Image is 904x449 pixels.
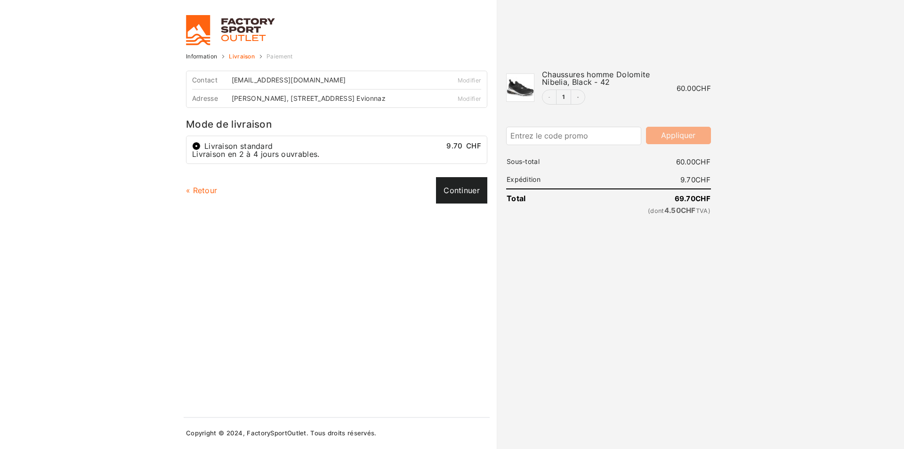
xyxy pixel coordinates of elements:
[458,77,481,84] a: Modifier
[192,77,232,83] div: Contact
[675,194,710,203] bdi: 69.70
[571,90,585,104] button: Incrément
[192,95,232,102] div: Adresse
[192,150,481,158] div: Livraison en 2 à 4 jours ouvrables.
[542,70,650,87] span: Chaussures homme Dolomite Nibelia, Black - 42
[436,177,487,204] a: Continuer
[676,157,710,166] bdi: 60.00
[695,175,710,184] span: CHF
[695,194,710,203] span: CHF
[446,141,481,150] bdi: 9.70
[466,141,481,150] span: CHF
[186,120,487,130] h3: Mode de livraison
[506,127,641,145] input: Entrez le code promo
[232,77,352,83] div: [EMAIL_ADDRESS][DOMAIN_NAME]
[696,84,711,93] span: CHF
[557,94,571,100] a: Modifier
[506,176,574,183] th: Expédition
[664,206,696,215] span: 4.50
[695,157,710,166] span: CHF
[677,84,711,93] bdi: 60.00
[458,95,481,102] a: Modifier
[646,127,711,144] button: Appliquer
[681,206,696,215] span: CHF
[266,54,292,59] a: Paiement
[186,430,487,436] p: Copyright © 2024, FactorySportOutlet. Tous droits réservés.
[186,54,217,59] a: Information
[506,158,574,165] th: Sous-total
[229,54,255,59] a: Livraison
[232,95,392,102] div: [PERSON_NAME], [STREET_ADDRESS] Evionnaz
[680,175,710,184] bdi: 9.70
[542,90,557,104] button: Décrémentation
[575,207,710,214] small: (dont TVA)
[506,194,574,203] th: Total
[204,142,481,150] label: Livraison standard
[186,186,217,195] a: « Retour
